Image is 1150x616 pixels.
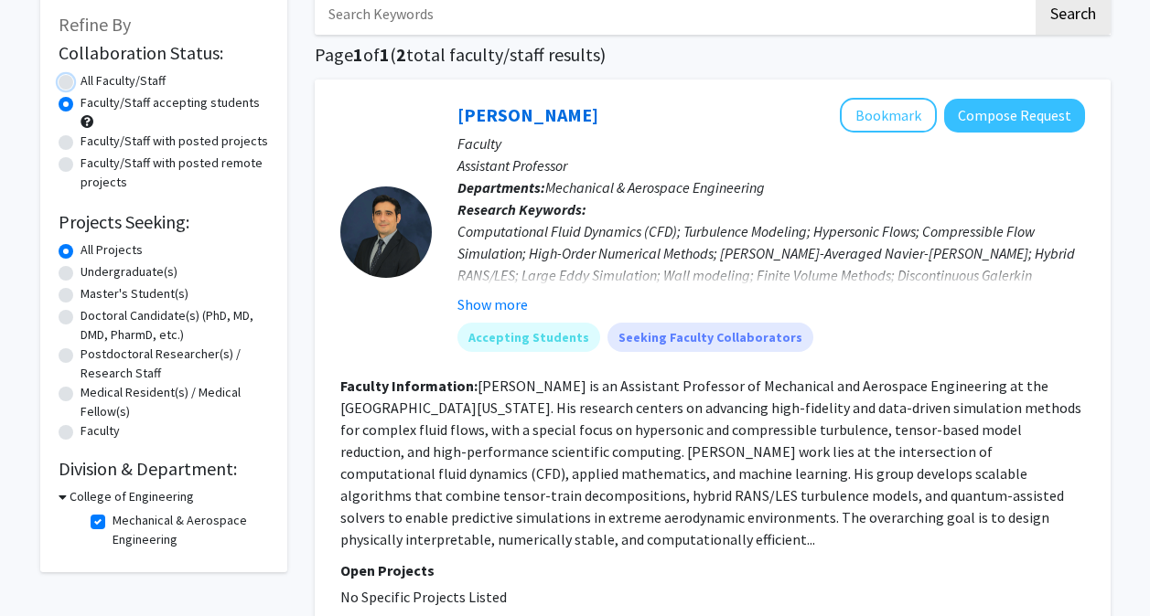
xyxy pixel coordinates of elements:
label: Undergraduate(s) [81,262,177,281]
span: Refine By [59,13,131,36]
label: Faculty/Staff with posted projects [81,132,268,151]
h1: Page of ( total faculty/staff results) [315,44,1111,66]
label: Medical Resident(s) / Medical Fellow(s) [81,383,269,421]
label: Doctoral Candidate(s) (PhD, MD, DMD, PharmD, etc.) [81,306,269,345]
h2: Collaboration Status: [59,42,269,64]
h2: Division & Department: [59,458,269,480]
a: [PERSON_NAME] [457,103,598,126]
span: 1 [380,43,390,66]
iframe: Chat [14,534,78,602]
p: Assistant Professor [457,154,1085,176]
h2: Projects Seeking: [59,211,269,233]
button: Add Engin Danis to Bookmarks [840,98,937,133]
label: All Projects [81,240,143,260]
button: Show more [457,293,528,315]
label: Faculty/Staff accepting students [81,93,260,112]
b: Research Keywords: [457,200,586,218]
span: 2 [396,43,406,66]
b: Departments: [457,178,545,196]
span: Mechanical & Aerospace Engineering [545,178,765,196]
fg-read-more: [PERSON_NAME] is an Assistant Professor of Mechanical and Aerospace Engineering at the [GEOGRAPHI... [340,377,1081,548]
p: Open Projects [340,559,1085,581]
label: Mechanical & Aerospace Engineering [113,511,264,549]
label: Master's Student(s) [81,284,188,303]
span: No Specific Projects Listed [340,588,507,606]
label: All Faculty/Staff [81,71,166,90]
label: Faculty [81,421,120,441]
label: Postdoctoral Researcher(s) / Research Staff [81,345,269,383]
mat-chip: Accepting Students [457,323,600,352]
label: Faculty/Staff with posted remote projects [81,154,269,192]
span: 1 [353,43,363,66]
div: Computational Fluid Dynamics (CFD); Turbulence Modeling; Hypersonic Flows; Compressible Flow Simu... [457,220,1085,396]
mat-chip: Seeking Faculty Collaborators [607,323,813,352]
b: Faculty Information: [340,377,478,395]
p: Faculty [457,133,1085,154]
button: Compose Request to Engin Danis [944,99,1085,133]
h3: College of Engineering [70,487,194,506]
